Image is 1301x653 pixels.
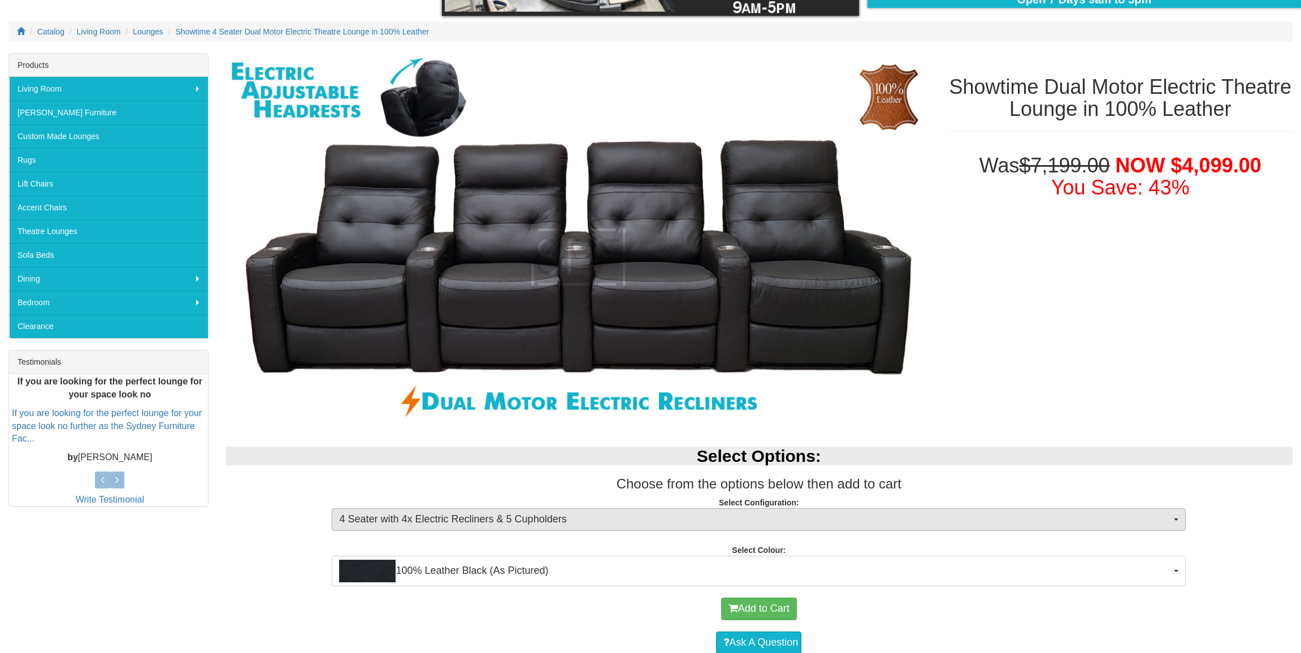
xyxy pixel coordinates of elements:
[732,546,786,555] strong: Select Colour:
[12,408,202,444] a: If you are looking for the perfect lounge for your space look no further as the Sydney Furniture ...
[697,447,821,465] b: Select Options:
[719,498,799,507] strong: Select Configuration:
[225,477,1293,491] h3: Choose from the options below then add to cart
[9,148,208,172] a: Rugs
[9,267,208,291] a: Dining
[133,27,163,36] a: Lounges
[77,27,121,36] a: Living Room
[1019,154,1109,177] del: $7,199.00
[176,27,430,36] a: Showtime 4 Seater Dual Motor Electric Theatre Lounge in 100% Leather
[948,76,1293,120] h1: Showtime Dual Motor Electric Theatre Lounge in 100% Leather
[1051,176,1190,199] font: You Save: 43%
[339,512,1171,527] span: 4 Seater with 4x Electric Recliners & 5 Cupholders
[9,172,208,196] a: Lift Chairs
[948,154,1293,199] h1: Was
[9,101,208,124] a: [PERSON_NAME] Furniture
[9,243,208,267] a: Sofa Beds
[9,196,208,219] a: Accent Chairs
[76,495,144,504] a: Write Testimonial
[12,452,208,465] p: [PERSON_NAME]
[339,560,1171,582] span: 100% Leather Black (As Pictured)
[9,77,208,101] a: Living Room
[9,219,208,243] a: Theatre Lounges
[37,27,64,36] a: Catalog
[721,598,797,620] button: Add to Cart
[332,556,1186,586] button: 100% Leather Black (As Pictured)100% Leather Black (As Pictured)
[339,560,396,582] img: 100% Leather Black (As Pictured)
[9,291,208,314] a: Bedroom
[67,453,78,462] b: by
[9,314,208,338] a: Clearance
[9,124,208,148] a: Custom Made Lounges
[332,508,1186,531] button: 4 Seater with 4x Electric Recliners & 5 Cupholders
[9,351,208,374] div: Testimonials
[1116,154,1261,177] span: NOW $4,099.00
[9,54,208,77] div: Products
[18,377,202,400] b: If you are looking for the perfect lounge for your space look no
